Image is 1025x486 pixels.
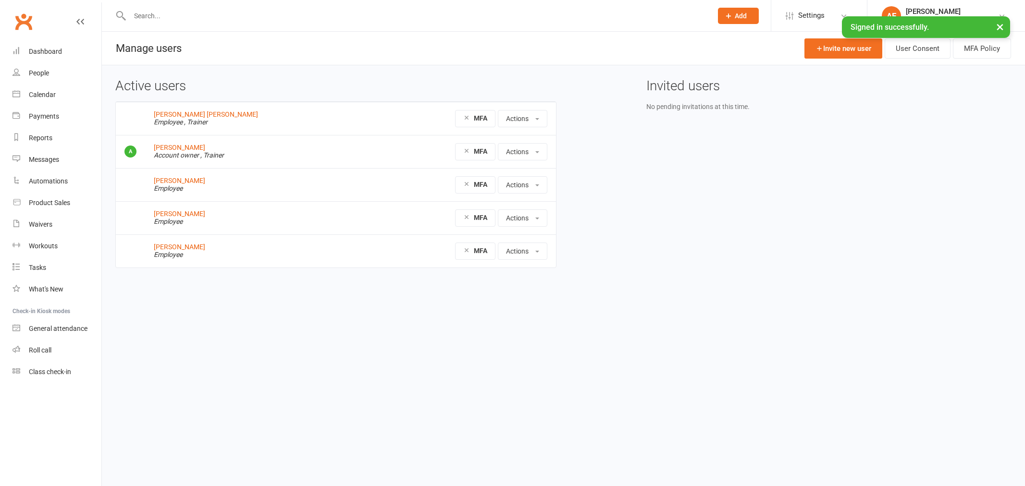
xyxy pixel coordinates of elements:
button: Actions [498,110,547,127]
em: Account owner [154,151,199,159]
div: Roll call [29,346,51,354]
a: Roll call [12,340,101,361]
a: People [12,62,101,84]
span: Settings [798,5,825,26]
div: People [29,69,49,77]
div: Product Sales [29,199,70,207]
div: Class check-in [29,368,71,376]
div: Messages [29,156,59,163]
span: Signed in successfully. [851,23,929,32]
a: [PERSON_NAME] [154,144,205,151]
a: Payments [12,106,101,127]
div: Automations [29,177,68,185]
input: Search... [127,9,705,23]
button: Actions [498,143,547,160]
h1: Manage users [102,32,182,65]
strong: MFA [474,247,487,255]
a: Reports [12,127,101,149]
em: Employee [154,118,183,126]
em: Employee [154,218,183,225]
div: Tasks [29,264,46,271]
a: Class kiosk mode [12,361,101,383]
button: Add [718,8,759,24]
a: Calendar [12,84,101,106]
div: Waivers [29,220,52,228]
em: , Trainer [184,118,208,126]
div: [PERSON_NAME] [906,7,998,16]
a: Invite new user [804,38,882,59]
div: What's New [29,285,63,293]
strong: MFA [474,114,487,122]
div: Workouts [29,242,58,250]
a: [PERSON_NAME] [154,243,205,251]
div: AF [882,6,901,25]
button: MFA Policy [953,38,1011,59]
h3: Invited users [646,79,1012,94]
a: Waivers [12,214,101,235]
em: Employee [154,251,183,258]
a: Messages [12,149,101,170]
a: Automations [12,170,101,192]
strong: MFA [474,181,487,188]
a: Tasks [12,257,101,279]
div: General attendance [29,325,87,332]
a: Clubworx [12,10,36,34]
button: × [991,16,1009,37]
a: Product Sales [12,192,101,214]
div: Dashboard [29,48,62,55]
a: General attendance kiosk mode [12,318,101,340]
span: Add [735,12,747,20]
a: Dashboard [12,41,101,62]
em: , Trainer [200,151,224,159]
button: Actions [498,209,547,227]
div: Payments [29,112,59,120]
div: No pending invitations at this time. [646,101,1012,112]
a: [PERSON_NAME] [154,210,205,218]
strong: MFA [474,147,487,155]
h3: Active users [115,79,556,94]
a: [PERSON_NAME] [154,177,205,184]
a: What's New [12,279,101,300]
a: Workouts [12,235,101,257]
button: Actions [498,176,547,194]
div: [PERSON_NAME] Elite Dee Why [906,16,998,24]
button: Actions [498,243,547,260]
a: User Consent [885,38,951,59]
div: Calendar [29,91,56,98]
strong: MFA [474,214,487,221]
div: Reports [29,134,52,142]
a: [PERSON_NAME] [PERSON_NAME] [154,110,258,118]
em: Employee [154,184,183,192]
